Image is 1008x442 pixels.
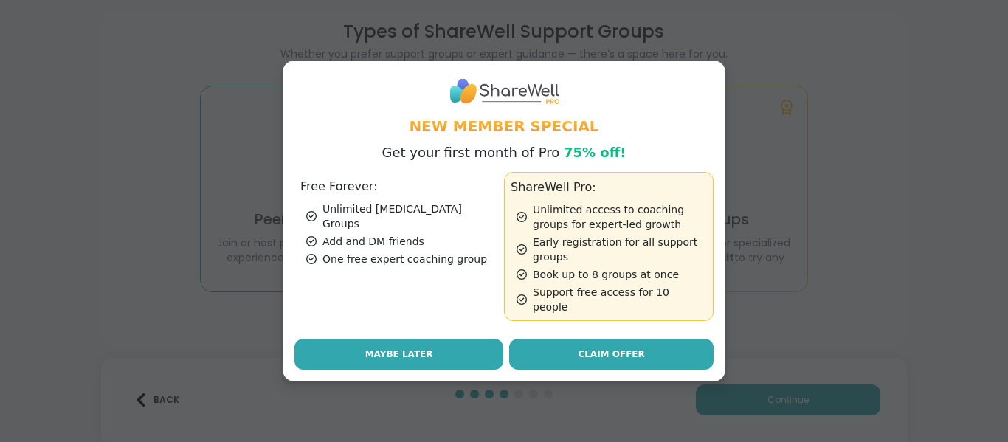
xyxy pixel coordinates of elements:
p: Get your first month of Pro [382,142,626,163]
div: One free expert coaching group [306,252,498,266]
h3: ShareWell Pro: [511,179,707,196]
h3: Free Forever: [300,178,498,196]
h1: New Member Special [294,116,714,137]
div: Add and DM friends [306,234,498,249]
div: Unlimited [MEDICAL_DATA] Groups [306,201,498,231]
img: ShareWell Logo [449,72,559,110]
span: Maybe Later [365,348,433,361]
span: Claim Offer [578,348,644,361]
div: Unlimited access to coaching groups for expert-led growth [517,202,707,232]
button: Maybe Later [294,339,503,370]
a: Claim Offer [509,339,714,370]
span: 75% off! [564,145,626,160]
div: Support free access for 10 people [517,285,707,314]
div: Book up to 8 groups at once [517,267,707,282]
div: Early registration for all support groups [517,235,707,264]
